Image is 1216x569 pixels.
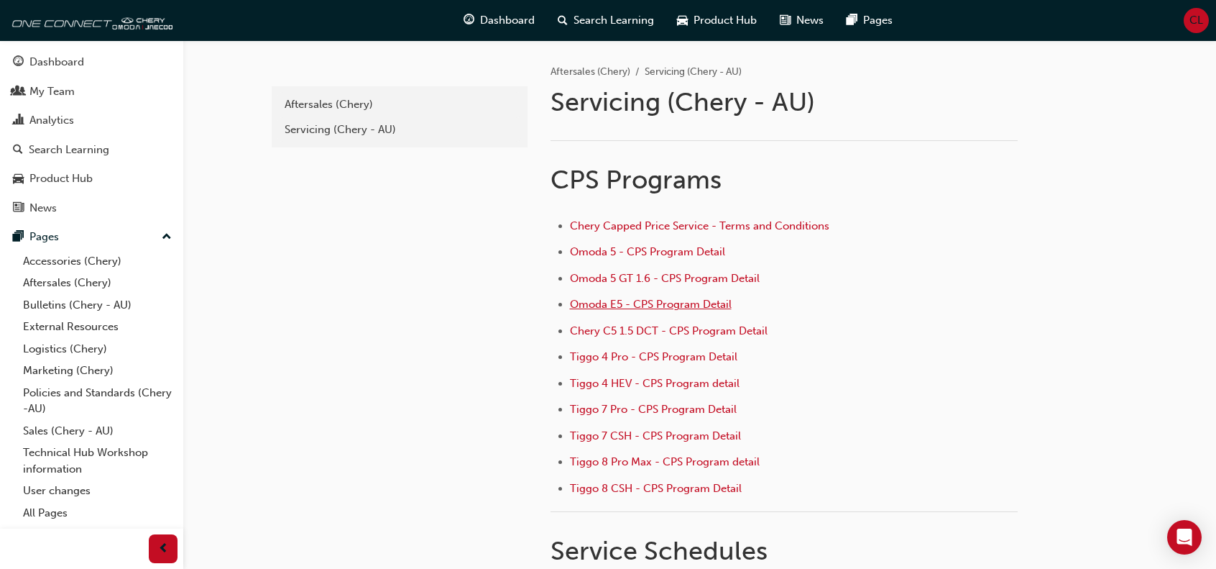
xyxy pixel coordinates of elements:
span: search-icon [13,144,23,157]
div: Servicing (Chery - AU) [285,122,515,138]
a: Analytics [6,107,178,134]
a: pages-iconPages [835,6,904,35]
a: guage-iconDashboard [452,6,546,35]
div: Pages [29,229,59,245]
span: search-icon [558,12,568,29]
a: Tiggo 8 CSH - CPS Program Detail [570,482,742,495]
a: Tiggo 8 Pro Max - CPS Program detail [570,455,760,468]
span: pages-icon [13,231,24,244]
a: Logistics (Chery) [17,338,178,360]
a: news-iconNews [768,6,835,35]
span: Dashboard [480,12,535,29]
a: Sales (Chery - AU) [17,420,178,442]
a: Omoda 5 - CPS Program Detail [570,245,725,258]
button: Pages [6,224,178,250]
button: CL [1184,8,1209,33]
a: User changes [17,480,178,502]
div: Analytics [29,112,74,129]
span: people-icon [13,86,24,99]
img: oneconnect [7,6,172,35]
a: External Resources [17,316,178,338]
div: Dashboard [29,54,84,70]
span: pages-icon [847,12,857,29]
div: Search Learning [29,142,109,158]
span: prev-icon [158,540,169,558]
div: Product Hub [29,170,93,187]
div: My Team [29,83,75,100]
li: Servicing (Chery - AU) [645,64,742,81]
h1: Servicing (Chery - AU) [551,86,1022,118]
span: News [796,12,824,29]
a: Omoda 5 GT 1.6 - CPS Program Detail [570,272,760,285]
span: car-icon [13,173,24,186]
a: Chery C5 1.5 DCT - CPS Program Detail [570,324,768,337]
a: Product Hub [6,165,178,192]
a: Search Learning [6,137,178,163]
a: Bulletins (Chery - AU) [17,294,178,317]
span: guage-icon [464,12,474,29]
span: news-icon [780,12,791,29]
span: Product Hub [694,12,757,29]
a: Tiggo 7 CSH - CPS Program Detail [570,429,741,442]
a: Aftersales (Chery) [551,65,630,78]
a: Omoda E5 - CPS Program Detail [570,298,732,311]
a: Tiggo 4 Pro - CPS Program Detail [570,350,737,363]
div: Aftersales (Chery) [285,96,515,113]
span: CL [1189,12,1203,29]
span: CPS Programs [551,164,722,195]
a: Policies and Standards (Chery -AU) [17,382,178,420]
a: Marketing (Chery) [17,360,178,382]
a: My Team [6,78,178,105]
span: car-icon [677,12,688,29]
div: Open Intercom Messenger [1167,520,1202,555]
a: Technical Hub Workshop information [17,442,178,480]
span: news-icon [13,202,24,215]
span: Pages [863,12,893,29]
span: up-icon [162,228,172,247]
div: News [29,200,57,217]
a: Aftersales (Chery) [277,92,522,117]
a: car-iconProduct Hub [665,6,768,35]
a: Tiggo 7 Pro - CPS Program Detail [570,403,737,416]
a: All Pages [17,502,178,524]
a: search-iconSearch Learning [546,6,665,35]
a: Chery Capped Price Service - Terms and Conditions [570,219,829,232]
a: Dashboard [6,49,178,76]
a: News [6,195,178,222]
a: Accessories (Chery) [17,250,178,273]
span: Service Schedules [551,535,768,566]
button: DashboardMy TeamAnalyticsSearch LearningProduct HubNews [6,46,178,224]
a: Aftersales (Chery) [17,272,178,294]
a: Servicing (Chery - AU) [277,117,522,142]
span: chart-icon [13,114,24,127]
span: guage-icon [13,56,24,69]
a: Tiggo 4 HEV - CPS Program detail [570,377,740,390]
span: Search Learning [574,12,654,29]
